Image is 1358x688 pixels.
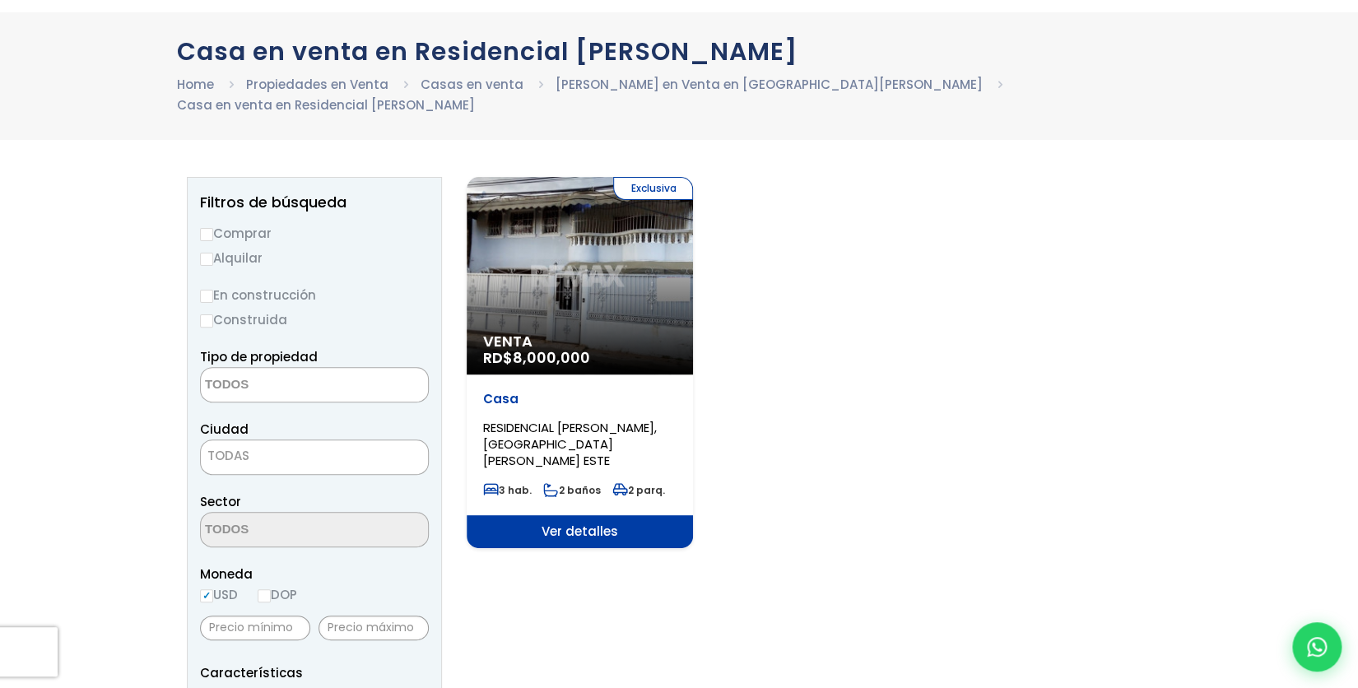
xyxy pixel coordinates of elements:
[200,662,429,683] p: Características
[556,76,983,93] a: [PERSON_NAME] en Venta en [GEOGRAPHIC_DATA][PERSON_NAME]
[177,95,475,115] li: Casa en venta en Residencial [PERSON_NAME]
[200,290,213,303] input: En construcción
[483,333,677,350] span: Venta
[200,309,429,330] label: Construida
[513,347,590,368] span: 8,000,000
[200,616,310,640] input: Precio mínimo
[200,228,213,241] input: Comprar
[421,76,523,93] a: Casas en venta
[483,419,657,469] span: RESIDENCIAL [PERSON_NAME], [GEOGRAPHIC_DATA][PERSON_NAME] ESTE
[483,347,590,368] span: RD$
[258,584,297,605] label: DOP
[201,444,428,467] span: TODAS
[201,368,360,403] textarea: Search
[467,515,693,548] span: Ver detalles
[200,589,213,602] input: USD
[483,483,532,497] span: 3 hab.
[200,564,429,584] span: Moneda
[207,447,249,464] span: TODAS
[483,391,677,407] p: Casa
[246,76,388,93] a: Propiedades en Venta
[467,177,693,548] a: Exclusiva Venta RD$8,000,000 Casa RESIDENCIAL [PERSON_NAME], [GEOGRAPHIC_DATA][PERSON_NAME] ESTE ...
[200,584,238,605] label: USD
[200,421,249,438] span: Ciudad
[200,194,429,211] h2: Filtros de búsqueda
[177,76,214,93] a: Home
[200,285,429,305] label: En construcción
[201,513,360,548] textarea: Search
[543,483,601,497] span: 2 baños
[200,223,429,244] label: Comprar
[612,483,665,497] span: 2 parq.
[319,616,429,640] input: Precio máximo
[200,493,241,510] span: Sector
[200,253,213,266] input: Alquilar
[200,248,429,268] label: Alquilar
[613,177,693,200] span: Exclusiva
[200,439,429,475] span: TODAS
[177,37,1181,66] h1: Casa en venta en Residencial [PERSON_NAME]
[200,348,318,365] span: Tipo de propiedad
[258,589,271,602] input: DOP
[200,314,213,328] input: Construida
